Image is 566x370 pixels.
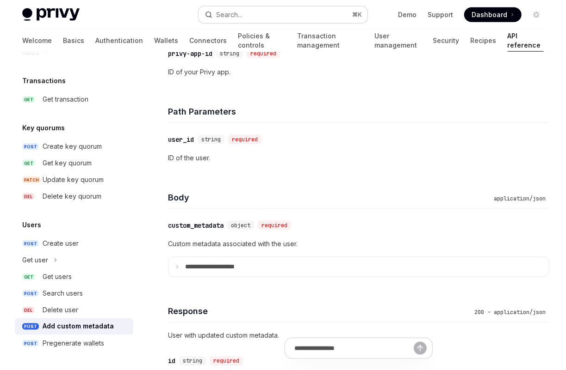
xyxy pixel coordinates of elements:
span: POST [22,323,39,330]
a: Authentication [95,30,143,52]
div: Create user [43,238,79,249]
div: Create key quorum [43,141,102,152]
h5: Users [22,219,41,230]
button: Search...⌘K [199,6,367,23]
span: GET [22,160,35,167]
a: DELDelete key quorum [15,188,133,205]
a: Security [433,30,460,52]
span: POST [22,240,39,247]
div: Get transaction [43,94,88,105]
span: object [231,222,250,229]
button: Send message [414,342,427,355]
span: PATCH [22,176,41,183]
span: GET [22,96,35,103]
span: DEL [22,193,34,200]
h4: Path Parameters [168,105,549,118]
div: Add custom metadata [43,321,114,332]
p: ID of the user. [168,152,549,164]
a: Recipes [471,30,497,52]
div: Get key quorum [43,158,92,169]
a: Welcome [22,30,52,52]
a: POSTSearch users [15,285,133,302]
a: GETGet transaction [15,91,133,108]
button: Toggle dark mode [529,7,544,22]
div: custom_metadata [168,221,224,230]
a: DELDelete user [15,302,133,318]
span: POST [22,340,39,347]
div: Pregenerate wallets [43,338,104,349]
a: Dashboard [464,7,522,22]
span: GET [22,273,35,280]
div: Get users [43,271,72,282]
p: User with updated custom metadata. [168,330,549,341]
div: Search users [43,288,83,299]
a: API reference [508,30,544,52]
a: PATCHUpdate key quorum [15,171,133,188]
div: required [228,135,261,144]
a: GETGet key quorum [15,155,133,171]
a: GETGet users [15,268,133,285]
span: Dashboard [472,10,507,19]
h5: Key quorums [22,122,65,133]
a: Policies & controls [238,30,286,52]
a: POSTPregenerate wallets [15,335,133,352]
span: ⌘ K [352,11,362,18]
h4: Response [168,305,471,317]
span: string [201,136,221,143]
div: Get user [22,255,48,266]
div: required [258,221,291,230]
div: Search... [216,9,242,20]
span: POST [22,143,39,150]
span: DEL [22,307,34,314]
span: string [220,50,239,57]
a: Transaction management [297,30,364,52]
a: User management [375,30,422,52]
h4: Body [168,191,490,204]
div: Update key quorum [43,174,104,185]
div: application/json [490,194,549,203]
a: Support [428,10,453,19]
a: Connectors [189,30,227,52]
a: POSTAdd custom metadata [15,318,133,335]
a: Wallets [154,30,178,52]
a: POSTCreate user [15,235,133,252]
a: POSTCreate key quorum [15,138,133,155]
div: user_id [168,135,194,144]
div: required [247,49,280,58]
div: Delete key quorum [43,191,101,202]
p: ID of your Privy app. [168,67,549,78]
h5: Transactions [22,75,66,86]
div: 200 - application/json [471,308,549,317]
a: Basics [63,30,84,52]
p: Custom metadata associated with the user. [168,238,549,249]
img: light logo [22,8,80,21]
div: Delete user [43,304,78,315]
div: privy-app-id [168,49,212,58]
a: Demo [398,10,417,19]
span: POST [22,290,39,297]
